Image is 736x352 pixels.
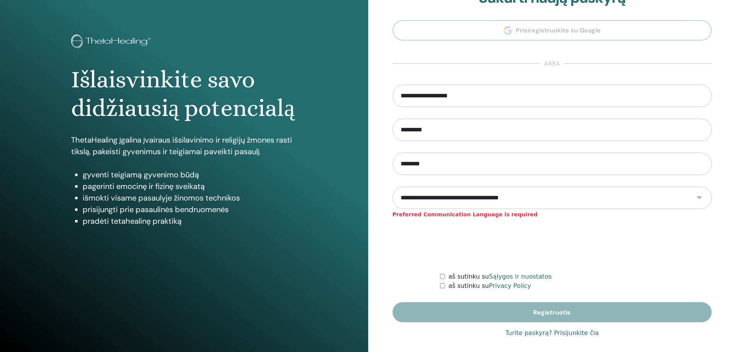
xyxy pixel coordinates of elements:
p: ThetaHealing įgalina įvairaus išsilavinimo ir religijų žmones rasti tikslą, pakeisti gyvenimus ir... [71,134,297,157]
strong: Preferred Communication Language is required [393,211,538,218]
label: aš sutinku su [448,272,551,281]
a: Privacy Policy [489,282,531,289]
h1: Išlaisvinkite savo didžiausią potencialą [71,65,297,123]
li: pagerinti emocinę ir fizinę sveikatą [83,180,297,192]
li: gyventi teigiamą gyvenimo būdą [83,169,297,180]
iframe: reCAPTCHA [493,230,611,260]
a: Turite paskyrą? Prisijunkite čia [505,328,599,338]
li: prisijungti prie pasaulinės bendruomenės [83,204,297,215]
li: išmokti visame pasaulyje žinomos technikos [83,192,297,204]
span: arba [540,59,564,68]
label: aš sutinku su [448,281,531,291]
li: pradėti tetahealinę praktiką [83,215,297,227]
a: Sąlygos ir nuostatos [489,273,552,280]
